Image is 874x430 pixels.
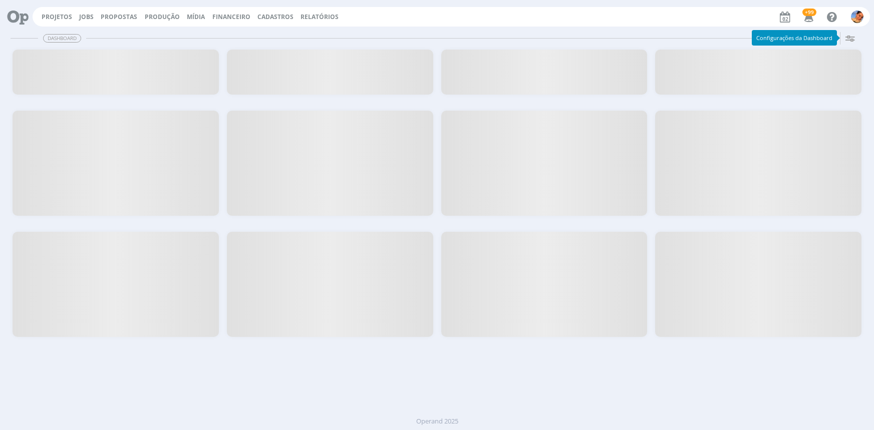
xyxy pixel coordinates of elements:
span: +99 [802,9,816,16]
button: Projetos [39,13,75,21]
button: +99 [798,8,818,26]
a: Jobs [79,13,94,21]
button: Financeiro [209,13,253,21]
a: Mídia [187,13,205,21]
button: Relatórios [298,13,342,21]
button: Cadastros [254,13,297,21]
button: L [850,8,864,26]
a: Relatórios [301,13,339,21]
a: Produção [145,13,180,21]
button: Mídia [184,13,208,21]
a: Projetos [42,13,72,21]
button: Produção [142,13,183,21]
span: Dashboard [43,34,81,43]
span: Propostas [101,13,137,21]
img: L [851,11,863,23]
button: Jobs [76,13,97,21]
button: Propostas [98,13,140,21]
div: Configurações da Dashboard [752,30,837,46]
span: Cadastros [257,13,294,21]
a: Financeiro [212,13,250,21]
